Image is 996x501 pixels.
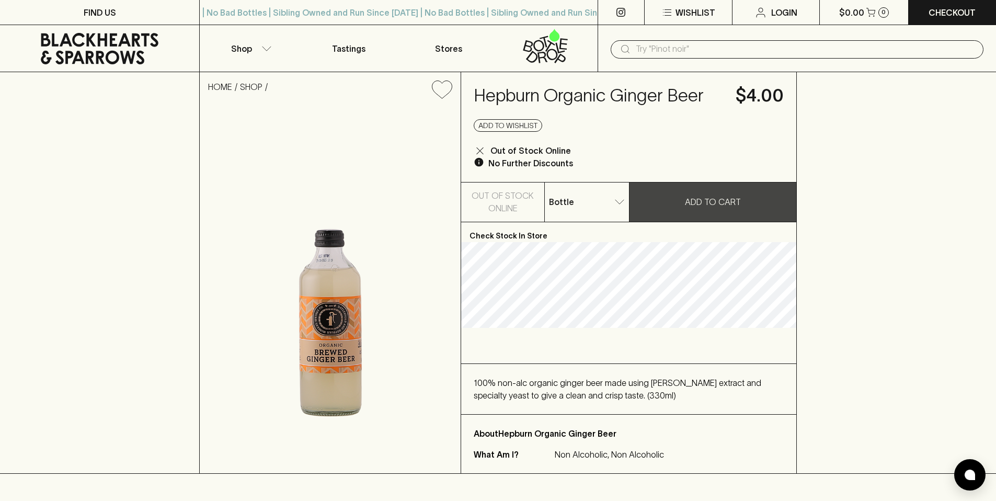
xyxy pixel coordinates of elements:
p: Bottle [549,196,574,208]
h4: $4.00 [736,85,784,107]
p: FIND US [84,6,116,19]
button: Shop [200,25,299,72]
p: Non Alcoholic, Non Alcoholic [555,448,664,461]
p: Check Stock In Store [461,222,796,242]
a: Stores [399,25,498,72]
span: 100% non-alc organic ginger beer made using [PERSON_NAME] extract and specialty yeast to give a c... [474,378,761,400]
button: Add to wishlist [428,76,456,103]
p: No Further Discounts [488,157,573,169]
img: 3359.png [200,107,461,473]
p: Login [771,6,797,19]
p: What Am I? [474,448,552,461]
p: Out of Stock [472,189,534,202]
button: Add to wishlist [474,119,542,132]
h4: Hepburn Organic Ginger Beer [474,85,723,107]
a: Tastings [299,25,398,72]
p: Out of Stock Online [490,144,571,157]
p: Wishlist [676,6,715,19]
a: SHOP [240,82,262,92]
img: bubble-icon [965,470,975,480]
p: Online [488,202,518,214]
p: $0.00 [839,6,864,19]
p: Checkout [929,6,976,19]
p: About Hepburn Organic Ginger Beer [474,427,784,440]
p: Shop [231,42,252,55]
p: Stores [435,42,462,55]
p: 0 [881,9,886,15]
input: Try "Pinot noir" [636,41,975,58]
p: Tastings [332,42,365,55]
a: HOME [208,82,232,92]
div: Bottle [545,191,628,212]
